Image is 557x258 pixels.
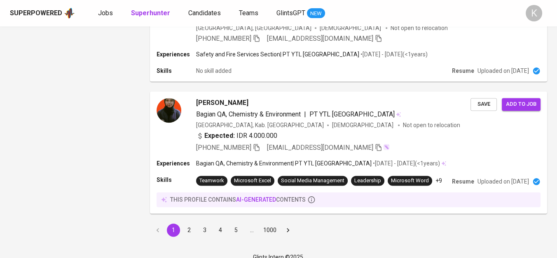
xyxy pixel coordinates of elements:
span: Teams [239,9,258,17]
p: Resume [452,177,474,186]
span: Bagian QA, Chemistry & Environment [196,110,301,118]
span: GlintsGPT [276,9,305,17]
button: Go to page 5 [229,223,243,237]
p: Skills [157,176,196,184]
span: [PERSON_NAME] [196,98,248,108]
div: Teamwork [199,177,224,185]
button: Add to job [502,98,541,111]
p: Experiences [157,50,196,58]
div: Microsoft Excel [234,177,271,185]
p: • [DATE] - [DATE] ( <1 years ) [372,159,440,167]
div: [GEOGRAPHIC_DATA], [GEOGRAPHIC_DATA] [196,24,311,32]
span: [PHONE_NUMBER] [196,35,251,42]
a: Superhunter [131,8,172,19]
div: Leadership [354,177,381,185]
button: Go to page 3 [198,223,211,237]
span: Jobs [98,9,113,17]
div: K [526,5,542,21]
button: Go to next page [281,223,295,237]
button: page 1 [167,223,180,237]
nav: pagination navigation [150,223,296,237]
a: GlintsGPT NEW [276,8,325,19]
span: NEW [307,9,325,18]
p: Skills [157,67,196,75]
span: | [304,109,306,119]
div: Social Media Management [281,177,344,185]
span: AI-generated [236,196,276,203]
button: Save [470,98,497,111]
p: • [DATE] - [DATE] ( <1 years ) [359,50,428,58]
a: Jobs [98,8,115,19]
button: Go to page 2 [183,223,196,237]
span: [PHONE_NUMBER] [196,144,251,151]
p: Uploaded on [DATE] [477,67,529,75]
p: No skill added [196,67,232,75]
b: Superhunter [131,9,170,17]
button: Go to page 4 [214,223,227,237]
span: [DEMOGRAPHIC_DATA] [332,121,395,129]
p: Safety and Fire Services Section | PT YTL [GEOGRAPHIC_DATA] [196,50,359,58]
p: Uploaded on [DATE] [477,177,529,186]
img: magic_wand.svg [383,144,390,150]
div: IDR 4.000.000 [196,131,277,141]
span: PT YTL [GEOGRAPHIC_DATA] [309,110,395,118]
p: Not open to relocation [391,24,448,32]
div: [GEOGRAPHIC_DATA], Kab. [GEOGRAPHIC_DATA] [196,121,324,129]
b: Expected: [204,131,235,141]
p: Resume [452,67,474,75]
a: Superpoweredapp logo [10,7,75,19]
div: … [245,226,258,234]
a: [PERSON_NAME]Bagian QA, Chemistry & Environment|PT YTL [GEOGRAPHIC_DATA][GEOGRAPHIC_DATA], Kab. [... [150,91,547,214]
p: Not open to relocation [403,121,460,129]
span: [DEMOGRAPHIC_DATA] [320,24,382,32]
img: app logo [64,7,75,19]
button: Go to page 1000 [261,223,279,237]
p: +9 [435,177,442,185]
p: this profile contains contents [170,195,306,204]
div: Superpowered [10,9,62,18]
img: c2d2ffbb4d32528241a89f2ecdf1a9fd.jpg [157,98,181,123]
span: Add to job [506,100,536,109]
a: Candidates [188,8,222,19]
span: Candidates [188,9,221,17]
span: Save [475,100,493,109]
p: Bagian QA, Chemistry & Environment | PT YTL [GEOGRAPHIC_DATA] [196,159,372,167]
span: [EMAIL_ADDRESS][DOMAIN_NAME] [267,35,373,42]
span: [EMAIL_ADDRESS][DOMAIN_NAME] [267,144,373,151]
div: Microsoft Word [391,177,429,185]
a: Teams [239,8,260,19]
p: Experiences [157,159,196,167]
